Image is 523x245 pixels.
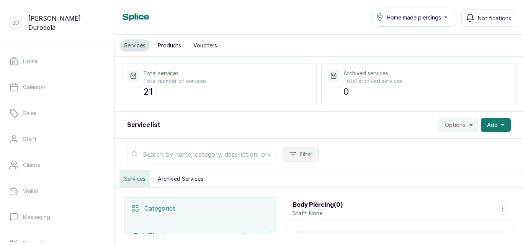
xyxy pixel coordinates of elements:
[6,76,108,98] a: Calendar
[119,170,150,187] button: Services
[23,187,39,195] p: Wallet
[461,9,515,27] button: Notifications
[300,151,312,158] span: Filter
[343,85,510,99] p: 0
[6,128,108,150] a: Staff
[127,120,160,130] h2: Service list
[445,121,465,129] span: Options
[189,39,222,52] button: Vouchers
[153,170,208,187] button: Archived Services
[478,14,511,22] span: Notifications
[144,204,176,213] p: Categories
[343,77,510,85] p: Total archived services
[343,70,510,77] p: Archived services
[293,209,343,217] p: Staff: None
[119,39,150,52] button: Services
[143,85,310,99] p: 21
[6,102,108,124] a: Sales
[243,232,267,240] p: 0 services
[23,83,46,91] p: Calendar
[28,14,105,32] p: [PERSON_NAME] Durodola
[127,145,276,164] input: Search by name, category, description, price
[371,8,458,27] button: Home made piercings
[23,161,40,169] p: Clients
[143,77,310,85] p: Total number of services
[6,180,108,202] a: Wallet
[283,147,319,162] button: Filter
[6,206,108,228] a: Messaging
[481,118,511,132] button: Add
[387,13,441,21] span: Home made piercings
[293,200,343,209] h3: body piercing ( 0 )
[23,135,37,143] p: Staff
[6,154,108,176] a: Clients
[23,57,38,65] p: Home
[23,213,50,221] p: Messaging
[153,39,186,52] button: Products
[438,118,478,132] button: Options
[143,70,310,77] p: Total services
[12,19,19,27] p: JD
[134,232,172,240] h3: body piercing
[487,121,498,129] span: Add
[6,50,108,72] a: Home
[23,109,36,117] p: Sales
